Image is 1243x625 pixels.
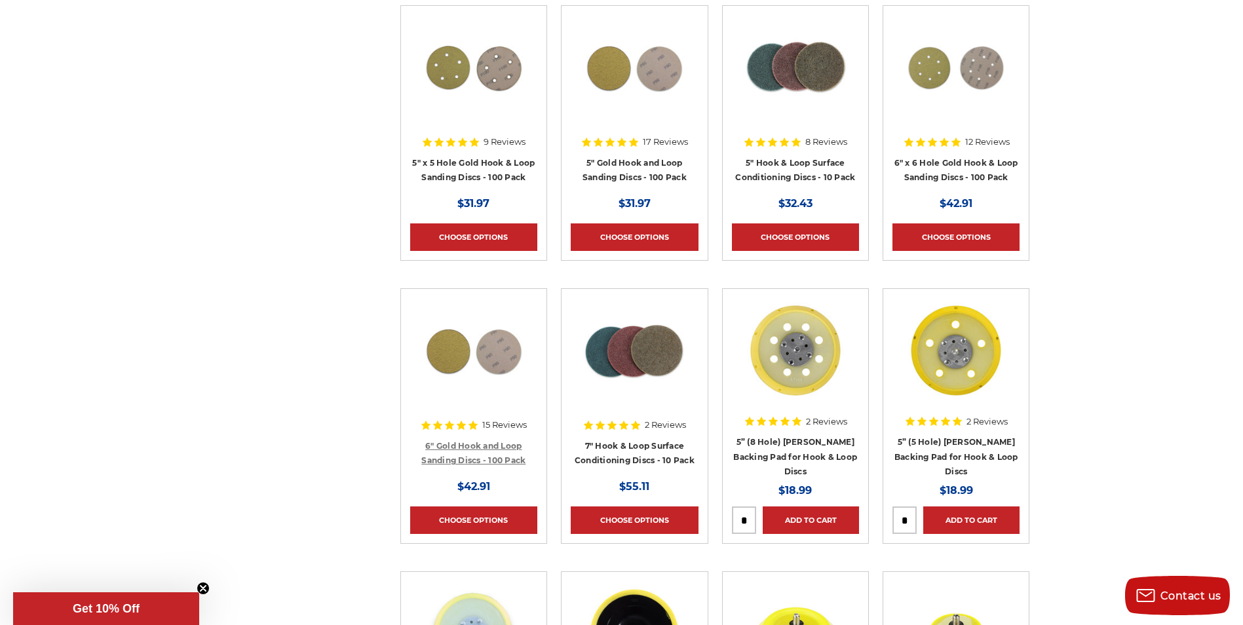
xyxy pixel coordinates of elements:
[892,15,1020,142] a: 6 inch 6 hole hook and loop sanding disc
[589,54,679,81] a: Quick view
[778,484,812,497] span: $18.99
[966,417,1008,426] span: 2 Reviews
[743,15,848,120] img: 5 inch surface conditioning discs
[1160,590,1221,602] span: Contact us
[911,54,1001,81] a: Quick view
[410,506,537,534] a: Choose Options
[571,506,698,534] a: Choose Options
[733,437,857,476] a: 5” (8 Hole) [PERSON_NAME] Backing Pad for Hook & Loop Discs
[904,298,1008,403] img: 5” (5 Hole) DA Sander Backing Pad for Hook & Loop Discs
[923,506,1020,534] a: Add to Cart
[410,223,537,251] a: Choose Options
[421,441,526,466] a: 6" Gold Hook and Loop Sanding Discs - 100 Pack
[732,15,859,142] a: 5 inch surface conditioning discs
[197,582,210,595] button: Close teaser
[750,54,841,81] a: Quick view
[965,138,1010,146] span: 12 Reviews
[457,197,489,210] span: $31.97
[571,223,698,251] a: Choose Options
[571,15,698,142] a: gold hook & loop sanding disc stack
[619,197,651,210] span: $31.97
[583,158,687,183] a: 5" Gold Hook and Loop Sanding Discs - 100 Pack
[482,421,527,429] span: 15 Reviews
[643,138,688,146] span: 17 Reviews
[582,15,687,120] img: gold hook & loop sanding disc stack
[1125,576,1230,615] button: Contact us
[484,138,526,146] span: 9 Reviews
[778,197,813,210] span: $32.43
[732,223,859,251] a: Choose Options
[732,298,859,425] a: 5” (8 Hole) DA Sander Backing Pad for Hook & Loop Discs
[743,298,848,403] img: 5” (8 Hole) DA Sander Backing Pad for Hook & Loop Discs
[619,480,649,493] span: $55.11
[421,298,526,403] img: 6" inch hook & loop disc
[575,441,695,466] a: 7" Hook & Loop Surface Conditioning Discs - 10 Pack
[892,298,1020,425] a: 5” (5 Hole) DA Sander Backing Pad for Hook & Loop Discs
[582,298,687,403] img: 7 inch surface conditioning discs
[412,158,535,183] a: 5" x 5 Hole Gold Hook & Loop Sanding Discs - 100 Pack
[911,337,1001,364] a: Quick view
[645,421,686,429] span: 2 Reviews
[894,437,1018,476] a: 5” (5 Hole) [PERSON_NAME] Backing Pad for Hook & Loop Discs
[410,298,537,425] a: 6" inch hook & loop disc
[457,480,490,493] span: $42.91
[805,138,847,146] span: 8 Reviews
[73,602,140,615] span: Get 10% Off
[940,197,972,210] span: $42.91
[750,337,841,364] a: Quick view
[13,592,199,625] div: Get 10% OffClose teaser
[892,223,1020,251] a: Choose Options
[806,417,847,426] span: 2 Reviews
[421,15,526,120] img: 5 inch 5 hole hook and loop sanding disc
[894,158,1018,183] a: 6" x 6 Hole Gold Hook & Loop Sanding Discs - 100 Pack
[589,337,679,364] a: Quick view
[429,337,519,364] a: Quick view
[410,15,537,142] a: 5 inch 5 hole hook and loop sanding disc
[571,298,698,425] a: 7 inch surface conditioning discs
[904,15,1008,120] img: 6 inch 6 hole hook and loop sanding disc
[763,506,859,534] a: Add to Cart
[735,158,855,183] a: 5" Hook & Loop Surface Conditioning Discs - 10 Pack
[429,54,519,81] a: Quick view
[940,484,973,497] span: $18.99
